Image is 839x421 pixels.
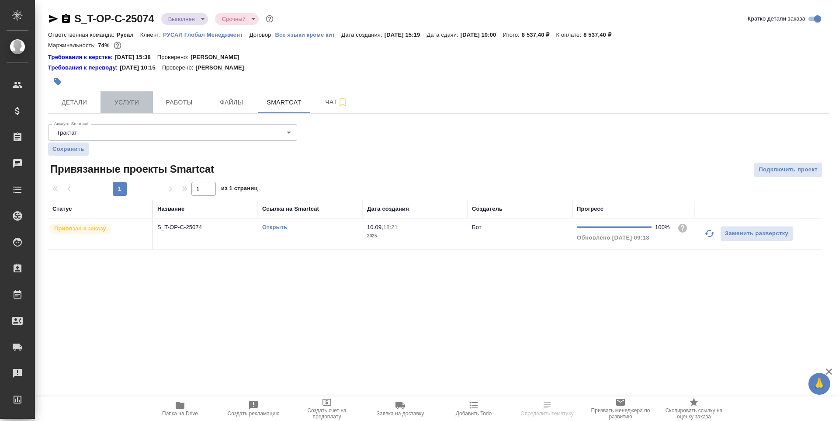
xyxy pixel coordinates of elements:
[157,53,191,62] p: Проверено:
[383,224,398,230] p: 18:21
[577,234,649,241] span: Обновлено [DATE] 09:18
[556,31,583,38] p: К оплате:
[157,223,253,232] p: S_T-OP-C-25074
[699,223,720,244] button: Обновить прогресс
[367,205,409,213] div: Дата создания
[215,13,259,25] div: Выполнен
[162,63,196,72] p: Проверено:
[158,97,200,108] span: Работы
[655,223,670,232] div: 100%
[48,124,297,141] div: Трактат
[385,31,427,38] p: [DATE] 15:19
[54,224,106,233] p: Привязан к заказу
[748,14,805,23] span: Кратко детали заказа
[759,165,818,175] span: Подключить проект
[112,40,123,51] button: 1861.79 RUB;
[48,53,115,62] div: Нажми, чтобы открыть папку с инструкцией
[720,226,793,241] button: Заменить разверстку
[195,63,250,72] p: [PERSON_NAME]
[53,97,95,108] span: Детали
[52,205,72,213] div: Статус
[98,42,111,49] p: 74%
[367,232,463,240] p: 2025
[808,373,830,395] button: 🙏
[48,143,89,156] button: Сохранить
[367,224,383,230] p: 10.09,
[522,31,556,38] p: 8 537,40 ₽
[48,42,98,49] p: Маржинальность:
[262,224,287,230] a: Открыть
[250,31,275,38] p: Договор:
[221,183,258,196] span: из 1 страниц
[337,97,348,108] svg: Подписаться
[115,53,157,62] p: [DATE] 15:38
[52,145,84,153] span: Сохранить
[262,205,319,213] div: Ссылка на Smartcat
[54,129,80,136] button: Трактат
[117,31,140,38] p: Русал
[341,31,384,38] p: Дата создания:
[315,97,357,108] span: Чат
[48,63,120,72] div: Нажми, чтобы открыть папку с инструкцией
[812,375,827,393] span: 🙏
[426,31,460,38] p: Дата сдачи:
[725,229,788,239] span: Заменить разверстку
[263,97,305,108] span: Smartcat
[275,31,341,38] a: Все языки кроме кит
[48,162,214,176] span: Привязанные проекты Smartcat
[472,224,482,230] p: Бот
[61,14,71,24] button: Скопировать ссылку
[157,205,184,213] div: Название
[461,31,503,38] p: [DATE] 10:00
[191,53,246,62] p: [PERSON_NAME]
[163,31,250,38] a: РУСАЛ Глобал Менеджмент
[219,15,248,23] button: Срочный
[106,97,148,108] span: Услуги
[74,13,154,24] a: S_T-OP-C-25074
[754,162,822,177] button: Подключить проект
[577,205,603,213] div: Прогресс
[48,14,59,24] button: Скопировать ссылку для ЯМессенджера
[161,13,208,25] div: Выполнен
[140,31,163,38] p: Клиент:
[166,15,198,23] button: Выполнен
[211,97,253,108] span: Файлы
[264,13,275,24] button: Доп статусы указывают на важность/срочность заказа
[120,63,162,72] p: [DATE] 10:15
[48,53,115,62] a: Требования к верстке:
[472,205,503,213] div: Создатель
[48,72,67,91] button: Добавить тэг
[583,31,618,38] p: 8 537,40 ₽
[48,63,120,72] a: Требования к переводу:
[48,31,117,38] p: Ответственная команда:
[503,31,521,38] p: Итого:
